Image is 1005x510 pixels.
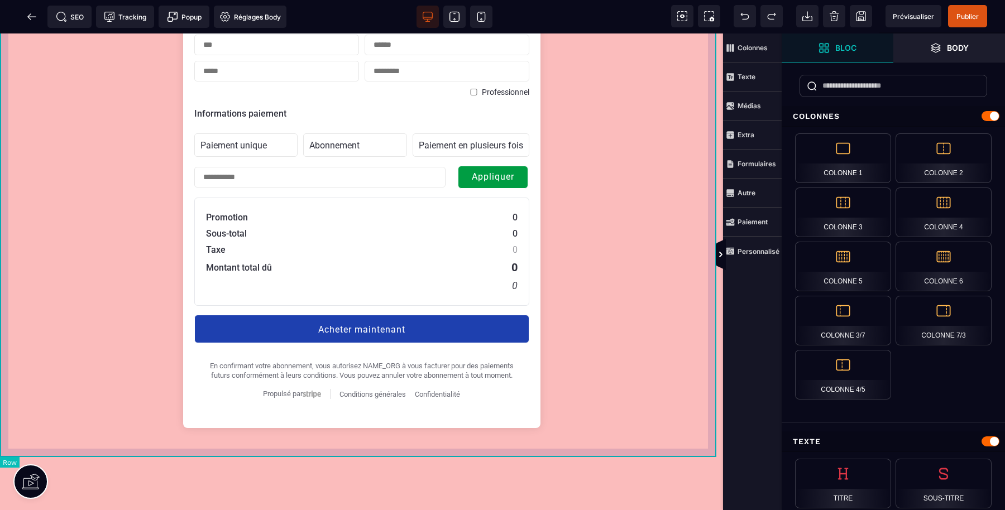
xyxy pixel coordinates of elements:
[513,211,518,222] text: 0
[947,44,969,52] strong: Body
[738,160,776,168] strong: Formulaires
[194,328,529,347] div: En confirmant votre abonnement, vous autorisez NAME_ORG à vous facturer pour des paiements futurs...
[417,6,439,28] span: Voir bureau
[511,227,518,240] text: 0
[782,431,1005,452] div: Texte
[159,6,209,28] span: Créer une alerte modale
[206,211,226,222] text: Taxe
[698,5,720,27] span: Capture d'écran
[823,5,845,27] span: Nettoyage
[956,12,979,21] span: Publier
[443,6,466,28] span: Voir tablette
[723,121,782,150] span: Extra
[782,33,893,62] span: Ouvrir les blocs
[896,296,992,345] div: Colonne 7/3
[760,5,783,27] span: Rétablir
[795,133,891,183] div: Colonne 1
[723,150,782,179] span: Formulaires
[896,187,992,237] div: Colonne 4
[671,5,693,27] span: Voir les composants
[206,179,248,189] text: Promotion
[896,459,992,508] div: Sous-titre
[738,218,768,226] strong: Paiement
[723,33,782,62] span: Colonnes
[47,6,92,28] span: Métadata SEO
[470,6,492,28] span: Voir mobile
[206,195,247,205] text: Sous-total
[263,356,303,364] span: Propulsé par
[782,106,1005,127] div: Colonnes
[723,179,782,208] span: Autre
[512,246,518,258] text: 0
[194,281,529,310] button: Acheter maintenant
[782,238,793,272] span: Afficher les vues
[795,242,891,291] div: Colonne 5
[167,11,202,22] span: Popup
[835,44,856,52] strong: Bloc
[200,107,267,117] text: Paiement unique
[194,75,529,85] h2: Informations paiement
[795,187,891,237] div: Colonne 3
[723,62,782,92] span: Texte
[482,54,529,63] label: Professionnel
[513,179,518,189] text: 0
[458,132,528,155] button: Appliquer
[104,11,146,22] span: Tracking
[263,356,321,365] a: Propulsé par
[723,92,782,121] span: Médias
[795,459,891,508] div: Titre
[738,189,755,197] strong: Autre
[21,6,43,28] span: Retour
[219,11,281,22] span: Réglages Body
[795,296,891,345] div: Colonne 3/7
[206,229,272,239] text: Montant total dû
[850,5,872,27] span: Enregistrer
[738,247,779,256] strong: Personnalisé
[419,107,523,117] text: Paiement en plusieurs fois
[893,33,1005,62] span: Ouvrir les calques
[738,73,755,81] strong: Texte
[893,12,934,21] span: Prévisualiser
[309,107,360,117] text: Abonnement
[415,357,460,365] a: Confidentialité
[738,131,754,139] strong: Extra
[214,6,286,28] span: Favicon
[896,133,992,183] div: Colonne 2
[948,5,987,27] span: Enregistrer le contenu
[513,195,518,205] text: 0
[886,5,941,27] span: Aperçu
[339,357,406,365] a: Conditions générales
[96,6,154,28] span: Code de suivi
[723,208,782,237] span: Paiement
[56,11,84,22] span: SEO
[723,237,782,266] span: Personnalisé
[738,44,768,52] strong: Colonnes
[738,102,761,110] strong: Médias
[896,242,992,291] div: Colonne 6
[795,350,891,400] div: Colonne 4/5
[796,5,819,27] span: Importer
[734,5,756,27] span: Défaire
